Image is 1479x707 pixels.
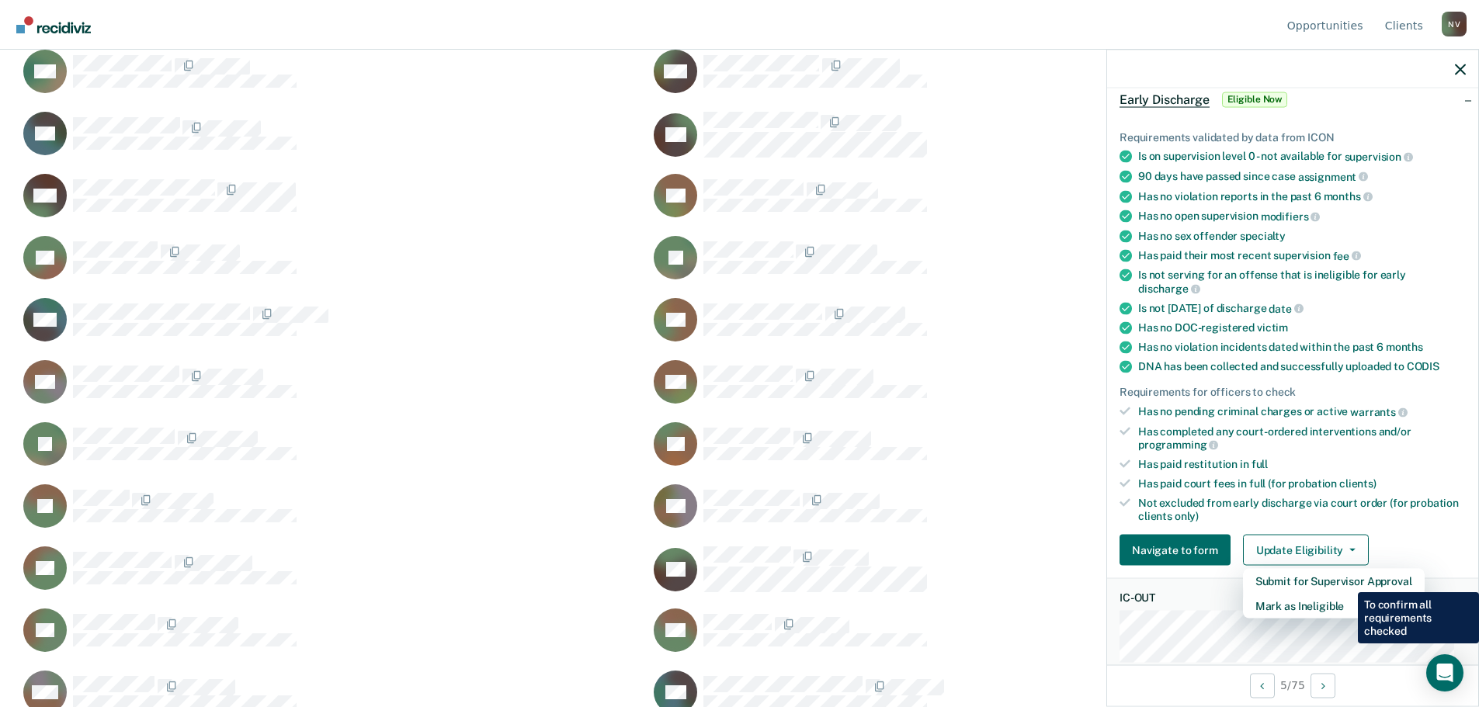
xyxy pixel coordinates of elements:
button: Mark as Ineligible [1243,594,1425,619]
span: fee [1333,249,1361,262]
span: discharge [1138,282,1200,294]
button: Update Eligibility [1243,535,1369,566]
div: Has no pending criminal charges or active [1138,405,1466,419]
span: date [1269,302,1303,314]
div: CaseloadOpportunityCell-1038277 [19,173,649,235]
div: Has no DOC-registered [1138,321,1466,334]
div: Has paid restitution in [1138,458,1466,471]
div: CaseloadOpportunityCell-6431078 [19,111,649,173]
span: victim [1257,321,1288,334]
div: Has paid their most recent supervision [1138,248,1466,262]
div: Open Intercom Messenger [1426,654,1463,691]
div: 90 days have passed since case [1138,169,1466,183]
span: specialty [1240,229,1286,241]
img: Recidiviz [16,16,91,33]
button: Profile dropdown button [1442,12,1467,36]
div: CaseloadOpportunityCell-6079163 [19,546,649,608]
button: Submit for Supervisor Approval [1243,569,1425,594]
div: CaseloadOpportunityCell-6738922 [649,297,1279,359]
div: Is on supervision level 0 - not available for [1138,150,1466,164]
span: modifiers [1261,210,1321,222]
span: Eligible Now [1222,92,1288,107]
span: months [1386,341,1423,353]
div: CaseloadOpportunityCell-6985313 [19,235,649,297]
span: programming [1138,438,1218,451]
span: months [1324,190,1373,203]
button: Navigate to form [1120,535,1231,566]
div: Has no sex offender [1138,229,1466,242]
div: CaseloadOpportunityCell-6406097 [649,111,1279,173]
div: CaseloadOpportunityCell-6681641 [19,297,649,359]
div: Requirements validated by data from ICON [1120,130,1466,144]
div: CaseloadOpportunityCell-6303270 [19,421,649,483]
a: Navigate to form link [1120,535,1237,566]
span: CODIS [1407,360,1439,373]
div: Has paid court fees in full (for probation [1138,477,1466,490]
div: CaseloadOpportunityCell-6107192 [649,608,1279,670]
button: Next Opportunity [1311,673,1335,698]
div: Dropdown Menu [1243,569,1425,619]
span: assignment [1298,170,1368,182]
div: CaseloadOpportunityCell-6329563 [19,483,649,546]
div: CaseloadOpportunityCell-6095728 [649,235,1279,297]
div: Has no open supervision [1138,210,1466,224]
div: Not excluded from early discharge via court order (for probation clients [1138,496,1466,522]
div: CaseloadOpportunityCell-6179206 [649,483,1279,546]
div: 5 / 75 [1107,664,1478,705]
span: full [1252,458,1268,470]
div: CaseloadOpportunityCell-6902912 [649,421,1279,483]
div: CaseloadOpportunityCell-6775512 [649,49,1279,111]
div: CaseloadOpportunityCell-6653701 [649,359,1279,421]
div: CaseloadOpportunityCell-6754724 [19,608,649,670]
button: Previous Opportunity [1250,673,1275,698]
div: Requirements for officers to check [1120,386,1466,399]
dt: IC-OUT [1120,591,1466,605]
span: Early Discharge [1120,92,1210,107]
div: CaseloadOpportunityCell-1065172 [649,546,1279,608]
div: N V [1442,12,1467,36]
div: Early DischargeEligible Now [1107,75,1478,124]
div: Has no violation incidents dated within the past 6 [1138,341,1466,354]
div: Has no violation reports in the past 6 [1138,189,1466,203]
div: CaseloadOpportunityCell-1035310 [19,49,649,111]
span: supervision [1345,151,1413,163]
div: Is not serving for an offense that is ineligible for early [1138,269,1466,295]
div: Is not [DATE] of discharge [1138,301,1466,315]
span: only) [1175,509,1199,522]
div: DNA has been collected and successfully uploaded to [1138,360,1466,373]
span: clients) [1339,477,1377,489]
div: Has completed any court-ordered interventions and/or [1138,425,1466,451]
div: CaseloadOpportunityCell-6757390 [19,359,649,421]
span: warrants [1350,405,1408,418]
div: CaseloadOpportunityCell-6061171 [649,173,1279,235]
